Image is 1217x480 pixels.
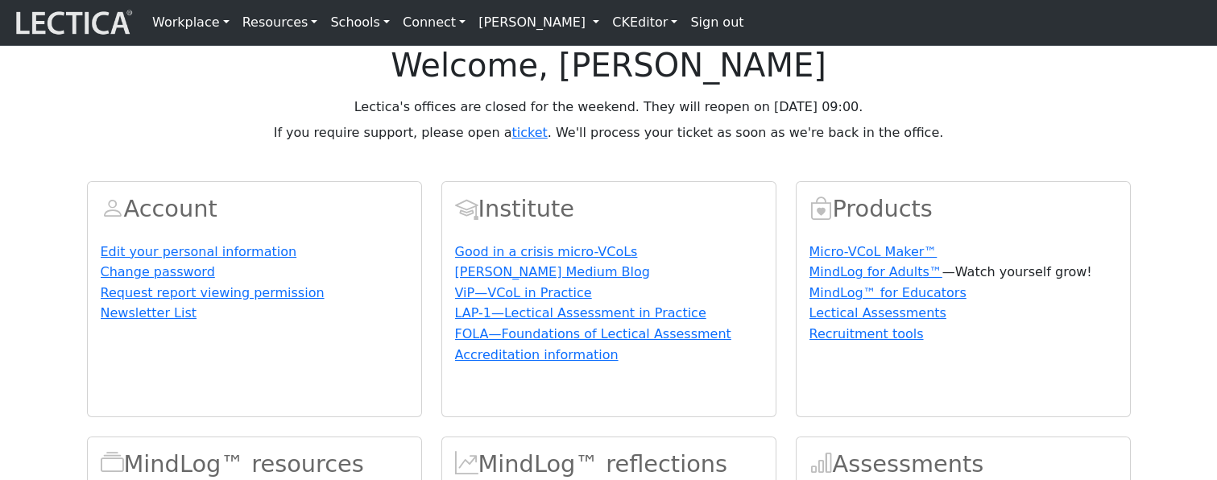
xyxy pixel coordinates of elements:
[684,6,750,39] a: Sign out
[455,450,763,478] h2: MindLog™ reflections
[455,195,763,223] h2: Institute
[87,97,1131,117] p: Lectica's offices are closed for the weekend. They will reopen on [DATE] 09:00.
[809,450,833,478] span: Assessments
[606,6,684,39] a: CKEditor
[472,6,606,39] a: [PERSON_NAME]
[809,195,1117,223] h2: Products
[236,6,325,39] a: Resources
[455,195,478,222] span: Account
[396,6,472,39] a: Connect
[455,326,731,341] a: FOLA—Foundations of Lectical Assessment
[101,264,215,279] a: Change password
[455,305,706,321] a: LAP-1—Lectical Assessment in Practice
[809,305,946,321] a: Lectical Assessments
[809,263,1117,282] p: —Watch yourself grow!
[101,450,408,478] h2: MindLog™ resources
[101,195,124,222] span: Account
[101,305,197,321] a: Newsletter List
[455,347,619,362] a: Accreditation information
[809,264,942,279] a: MindLog for Adults™
[101,450,124,478] span: MindLog™ resources
[146,6,236,39] a: Workplace
[809,244,938,259] a: Micro-VCoL Maker™
[101,244,297,259] a: Edit your personal information
[809,285,967,300] a: MindLog™ for Educators
[324,6,396,39] a: Schools
[809,326,924,341] a: Recruitment tools
[101,285,325,300] a: Request report viewing permission
[809,450,1117,478] h2: Assessments
[455,244,638,259] a: Good in a crisis micro-VCoLs
[455,450,478,478] span: MindLog
[809,195,833,222] span: Products
[511,125,547,140] a: ticket
[87,123,1131,143] p: If you require support, please open a . We'll process your ticket as soon as we're back in the of...
[455,264,650,279] a: [PERSON_NAME] Medium Blog
[12,7,133,38] img: lecticalive
[455,285,592,300] a: ViP—VCoL in Practice
[101,195,408,223] h2: Account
